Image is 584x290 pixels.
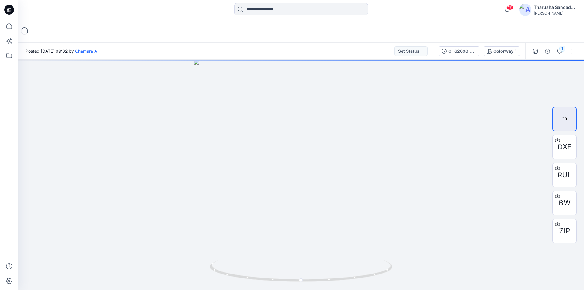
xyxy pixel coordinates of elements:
[448,48,476,54] div: CH62690_DEV
[507,5,513,10] span: 17
[543,46,552,56] button: Details
[559,225,570,236] span: ZIP
[75,48,97,54] a: Chamara A
[493,48,516,54] div: Colorway 1
[519,4,531,16] img: avatar
[483,46,520,56] button: Colorway 1
[559,197,571,208] span: BW
[558,169,572,180] span: RUL
[559,46,565,52] div: 1
[555,46,565,56] button: 1
[558,142,572,152] span: DXF
[26,48,97,54] span: Posted [DATE] 09:32 by
[438,46,480,56] button: CH62690_DEV
[534,4,576,11] div: Tharusha Sandadeepa
[534,11,576,16] div: [PERSON_NAME]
